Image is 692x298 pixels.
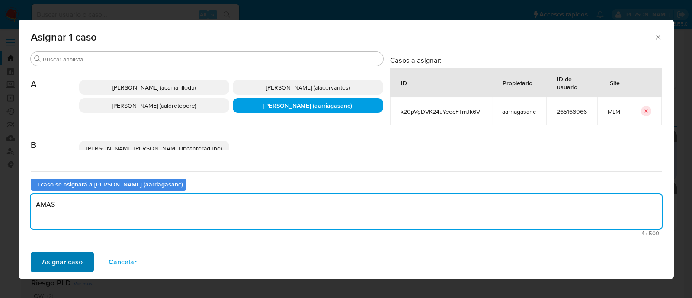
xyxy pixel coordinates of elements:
button: Asignar caso [31,252,94,272]
span: k20pVgDVK24uYeecFTmJk6VI [400,108,481,115]
span: Máximo 500 caracteres [33,231,659,236]
button: icon-button [641,106,651,116]
div: ID [391,72,417,93]
span: B [31,127,79,151]
div: [PERSON_NAME] [PERSON_NAME] (bcabreradupe) [79,141,230,156]
span: Asignar 1 caso [31,32,654,42]
h3: Casos a asignar: [390,56,662,64]
span: MLM [608,108,620,115]
button: Cerrar ventana [654,33,662,41]
input: Buscar analista [43,55,380,63]
button: Cancelar [97,252,148,272]
div: Propietario [492,72,543,93]
div: [PERSON_NAME] (acamarillodu) [79,80,230,95]
div: assign-modal [19,20,674,279]
span: [PERSON_NAME] (alacervantes) [266,83,350,92]
div: [PERSON_NAME] (alacervantes) [233,80,383,95]
span: A [31,66,79,90]
span: [PERSON_NAME] [PERSON_NAME] (bcabreradupe) [86,144,222,153]
span: [PERSON_NAME] (acamarillodu) [112,83,196,92]
textarea: AMAS [31,194,662,229]
div: [PERSON_NAME] (aarriagasanc) [233,98,383,113]
div: [PERSON_NAME] (aaldretepere) [79,98,230,113]
span: Asignar caso [42,253,83,272]
span: aarriagasanc [502,108,536,115]
b: El caso se asignará a [PERSON_NAME] (aarriagasanc) [34,180,183,189]
div: Site [599,72,630,93]
div: ID de usuario [547,68,597,97]
button: Buscar [34,55,41,62]
span: 265166066 [557,108,587,115]
span: [PERSON_NAME] (aarriagasanc) [263,101,352,110]
span: [PERSON_NAME] (aaldretepere) [112,101,196,110]
span: Cancelar [109,253,137,272]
